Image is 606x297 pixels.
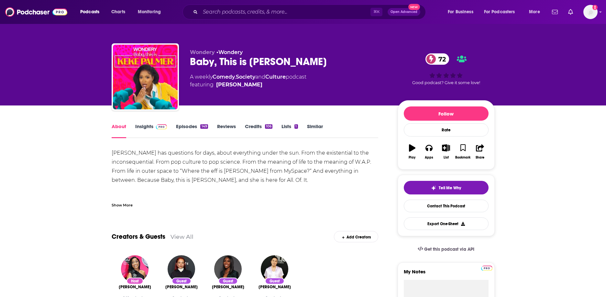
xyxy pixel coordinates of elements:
[437,140,454,163] button: List
[432,53,449,65] span: 72
[444,156,449,159] div: List
[583,5,598,19] img: User Profile
[259,284,291,290] span: [PERSON_NAME]
[133,7,169,17] button: open menu
[549,6,560,17] a: Show notifications dropdown
[107,7,129,17] a: Charts
[119,284,151,290] span: [PERSON_NAME]
[412,80,480,85] span: Good podcast? Give it some love!
[404,269,489,280] label: My Notes
[214,255,242,283] img: Jackie Aina
[189,5,432,19] div: Search podcasts, credits, & more...
[388,8,420,16] button: Open AdvancedNew
[113,45,178,109] img: Baby, This is Keke Palmer
[404,123,489,137] div: Rate
[370,8,382,16] span: ⌘ K
[391,10,417,14] span: Open Advanced
[135,123,167,138] a: InsightsPodchaser Pro
[409,156,415,159] div: Play
[471,140,488,163] button: Share
[119,284,151,290] a: Keke Palmer
[404,200,489,212] a: Contact This Podcast
[200,7,370,17] input: Search podcasts, credits, & more...
[481,265,492,271] a: Pro website
[112,148,379,257] div: [PERSON_NAME] has questions for days, about everything under the sun. From the existential to the...
[200,124,208,129] div: 149
[127,278,143,284] div: Host
[236,74,255,80] a: Society
[404,217,489,230] button: Export One-Sheet
[5,6,67,18] img: Podchaser - Follow, Share and Rate Podcasts
[529,7,540,16] span: More
[334,231,378,242] div: Add Creators
[425,53,449,65] a: 72
[583,5,598,19] span: Logged in as rowan.sullivan
[172,278,191,284] div: Guest
[265,278,284,284] div: Guest
[265,124,272,129] div: 106
[112,233,165,241] a: Creators & Guests
[398,49,495,89] div: 72Good podcast? Give it some love!
[455,140,471,163] button: Bookmark
[259,284,291,290] a: Bowen Yang
[138,7,161,16] span: Monitoring
[294,124,298,129] div: 1
[80,7,99,16] span: Podcasts
[111,7,125,16] span: Charts
[404,181,489,194] button: tell me why sparkleTell Me Why
[121,255,149,283] img: Keke Palmer
[235,74,236,80] span: ,
[408,4,420,10] span: New
[216,81,262,89] a: Keke Palmer
[212,284,244,290] span: [PERSON_NAME]
[448,7,473,16] span: For Business
[484,7,515,16] span: For Podcasters
[168,255,195,283] img: Kat Graham
[213,74,235,80] a: Comedy
[404,106,489,121] button: Follow
[255,74,265,80] span: and
[455,156,470,159] div: Bookmark
[583,5,598,19] button: Show profile menu
[190,73,306,89] div: A weekly podcast
[112,123,126,138] a: About
[307,123,323,138] a: Similar
[171,233,193,240] a: View All
[76,7,108,17] button: open menu
[421,140,437,163] button: Apps
[476,156,484,159] div: Share
[156,124,167,129] img: Podchaser Pro
[176,123,208,138] a: Episodes149
[265,74,286,80] a: Culture
[190,49,215,55] span: Wondery
[218,278,238,284] div: Guest
[217,123,236,138] a: Reviews
[566,6,576,17] a: Show notifications dropdown
[413,241,480,257] a: Get this podcast via API
[439,185,461,191] span: Tell Me Why
[425,156,433,159] div: Apps
[245,123,272,138] a: Credits106
[431,185,436,191] img: tell me why sparkle
[190,81,306,89] span: featuring
[404,140,421,163] button: Play
[524,7,548,17] button: open menu
[261,255,288,283] img: Bowen Yang
[480,7,524,17] button: open menu
[212,284,244,290] a: Jackie Aina
[165,284,198,290] a: Kat Graham
[216,49,243,55] span: •
[481,266,492,271] img: Podchaser Pro
[281,123,298,138] a: Lists1
[592,5,598,10] svg: Add a profile image
[165,284,198,290] span: [PERSON_NAME]
[424,247,474,252] span: Get this podcast via API
[443,7,481,17] button: open menu
[218,49,243,55] a: Wondery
